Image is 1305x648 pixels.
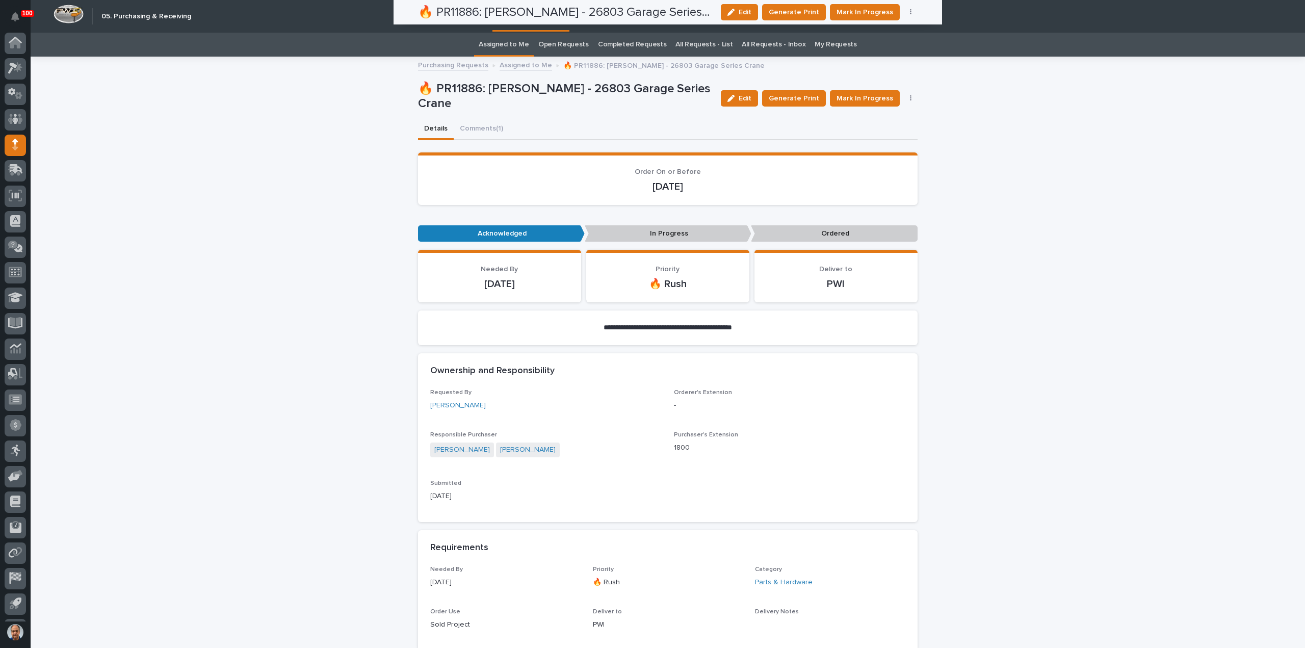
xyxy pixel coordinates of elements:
[674,390,732,396] span: Orderer's Extension
[598,33,666,57] a: Completed Requests
[430,566,463,573] span: Needed By
[13,12,26,29] div: Notifications100
[500,445,556,455] a: [PERSON_NAME]
[593,577,743,588] p: 🔥 Rush
[430,390,472,396] span: Requested By
[830,90,900,107] button: Mark In Progress
[430,366,555,377] h2: Ownership and Responsibility
[742,33,805,57] a: All Requests - Inbox
[22,10,33,17] p: 100
[430,577,581,588] p: [DATE]
[454,119,509,140] button: Comments (1)
[593,609,622,615] span: Deliver to
[430,609,460,615] span: Order Use
[418,119,454,140] button: Details
[101,12,191,21] h2: 05. Purchasing & Receiving
[418,59,488,70] a: Purchasing Requests
[54,5,84,23] img: Workspace Logo
[593,619,743,630] p: PWI
[434,445,490,455] a: [PERSON_NAME]
[479,33,529,57] a: Assigned to Me
[675,33,733,57] a: All Requests - List
[819,266,852,273] span: Deliver to
[418,82,713,111] p: 🔥 PR11886: [PERSON_NAME] - 26803 Garage Series Crane
[430,180,905,193] p: [DATE]
[5,6,26,28] button: Notifications
[500,59,552,70] a: Assigned to Me
[721,90,758,107] button: Edit
[5,621,26,643] button: users-avatar
[430,400,486,411] a: [PERSON_NAME]
[430,432,497,438] span: Responsible Purchaser
[430,491,662,502] p: [DATE]
[593,566,614,573] span: Priority
[430,480,461,486] span: Submitted
[430,542,488,554] h2: Requirements
[674,432,738,438] span: Purchaser's Extension
[762,90,826,107] button: Generate Print
[430,278,569,290] p: [DATE]
[635,168,701,175] span: Order On or Before
[755,566,782,573] span: Category
[481,266,518,273] span: Needed By
[751,225,918,242] p: Ordered
[755,609,799,615] span: Delivery Notes
[815,33,857,57] a: My Requests
[769,93,819,103] span: Generate Print
[430,619,581,630] p: Sold Project
[585,225,751,242] p: In Progress
[837,93,893,103] span: Mark In Progress
[674,443,905,453] p: 1800
[538,33,589,57] a: Open Requests
[598,278,737,290] p: 🔥 Rush
[674,400,905,411] p: -
[767,278,905,290] p: PWI
[563,59,765,70] p: 🔥 PR11886: [PERSON_NAME] - 26803 Garage Series Crane
[755,577,813,588] a: Parts & Hardware
[739,95,751,102] span: Edit
[418,225,585,242] p: Acknowledged
[656,266,680,273] span: Priority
